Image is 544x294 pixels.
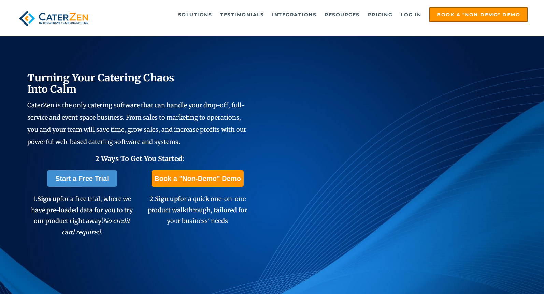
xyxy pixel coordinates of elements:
[269,8,320,21] a: Integrations
[148,195,247,225] span: 2. for a quick one-on-one product walkthrough, tailored for your business' needs
[483,267,536,287] iframe: Help widget launcher
[175,8,216,21] a: Solutions
[397,8,425,21] a: Log in
[62,217,130,236] em: No credit card required.
[95,154,184,163] span: 2 Ways To Get You Started:
[31,195,133,236] span: 1. for a free trial, where we have pre-loaded data for you to try our product right away!
[104,7,528,22] div: Navigation Menu
[217,8,267,21] a: Testimonials
[152,170,243,187] a: Book a "Non-Demo" Demo
[155,195,178,203] span: Sign up
[47,170,117,187] a: Start a Free Trial
[27,101,246,146] span: CaterZen is the only catering software that can handle your drop-off, full-service and event spac...
[27,71,174,95] span: Turning Your Catering Chaos Into Calm
[16,7,91,30] img: caterzen
[321,8,363,21] a: Resources
[364,8,396,21] a: Pricing
[37,195,60,203] span: Sign up
[429,7,528,22] a: Book a "Non-Demo" Demo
